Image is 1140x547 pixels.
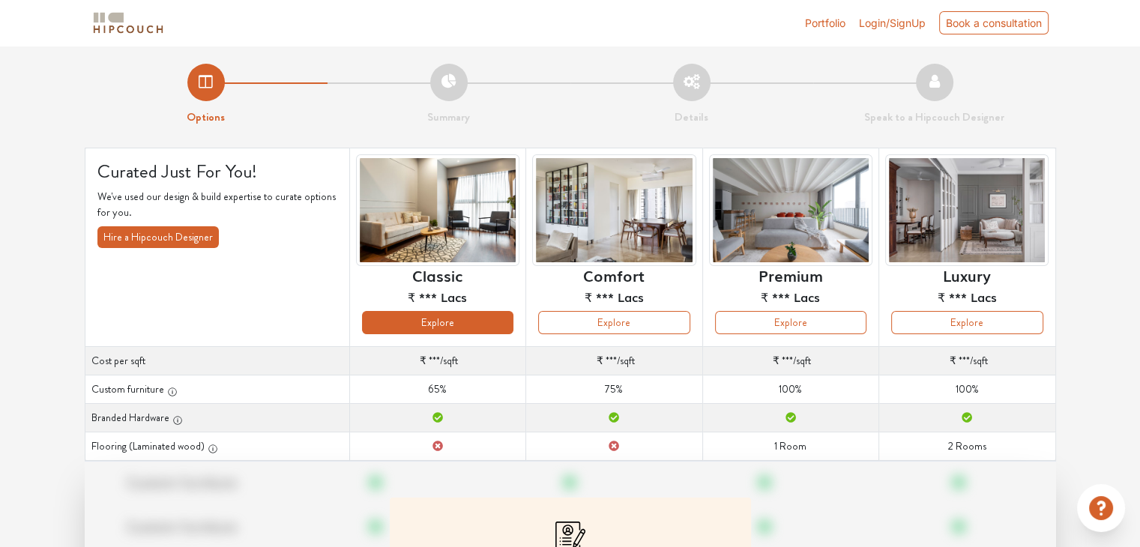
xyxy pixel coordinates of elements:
td: 100% [702,375,878,404]
h6: Luxury [943,266,991,284]
strong: Options [187,109,225,125]
button: Explore [891,311,1043,334]
span: Login/SignUp [859,16,926,29]
th: Cost per sqft [85,347,349,375]
img: header-preview [885,154,1049,266]
td: 1 Room [702,432,878,461]
img: header-preview [532,154,696,266]
th: Custom furniture [85,375,349,404]
strong: Summary [427,109,470,125]
td: /sqft [526,347,702,375]
button: Explore [538,311,690,334]
strong: Details [675,109,708,125]
button: Explore [715,311,866,334]
p: We've used our design & build expertise to curate options for you. [97,189,337,220]
th: Flooring (Laminated wood) [85,432,349,461]
strong: Speak to a Hipcouch Designer [864,109,1004,125]
div: Book a consultation [939,11,1049,34]
a: Portfolio [805,15,845,31]
button: Hire a Hipcouch Designer [97,226,219,248]
h6: Premium [759,266,823,284]
td: /sqft [702,347,878,375]
h4: Curated Just For You! [97,160,337,183]
th: Branded Hardware [85,404,349,432]
img: header-preview [356,154,519,266]
td: /sqft [879,347,1055,375]
td: /sqft [349,347,525,375]
span: logo-horizontal.svg [91,6,166,40]
h6: Classic [412,266,462,284]
td: 100% [879,375,1055,404]
td: 2 Rooms [879,432,1055,461]
td: 75% [526,375,702,404]
img: logo-horizontal.svg [91,10,166,36]
button: Explore [362,311,513,334]
td: 65% [349,375,525,404]
h6: Comfort [583,266,645,284]
img: header-preview [709,154,872,266]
